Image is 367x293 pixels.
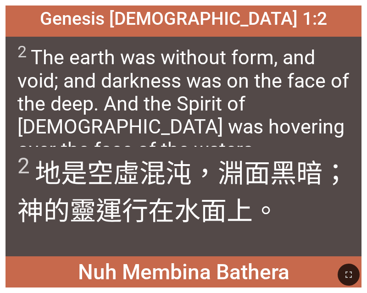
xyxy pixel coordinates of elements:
[17,152,350,227] span: 地
[227,196,279,227] wh6440: 上
[17,42,27,61] sup: 2
[40,8,327,29] span: Genesis [DEMOGRAPHIC_DATA] 1:2
[253,196,279,227] wh5921: 。
[148,196,279,227] wh7363: 在水
[17,42,350,160] span: The earth was without form, and void; and darkness was on the face of the deep. And the Spirit of...
[17,153,30,179] sup: 2
[96,196,279,227] wh7307: 運行
[200,196,279,227] wh4325: 面
[44,196,279,227] wh430: 的靈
